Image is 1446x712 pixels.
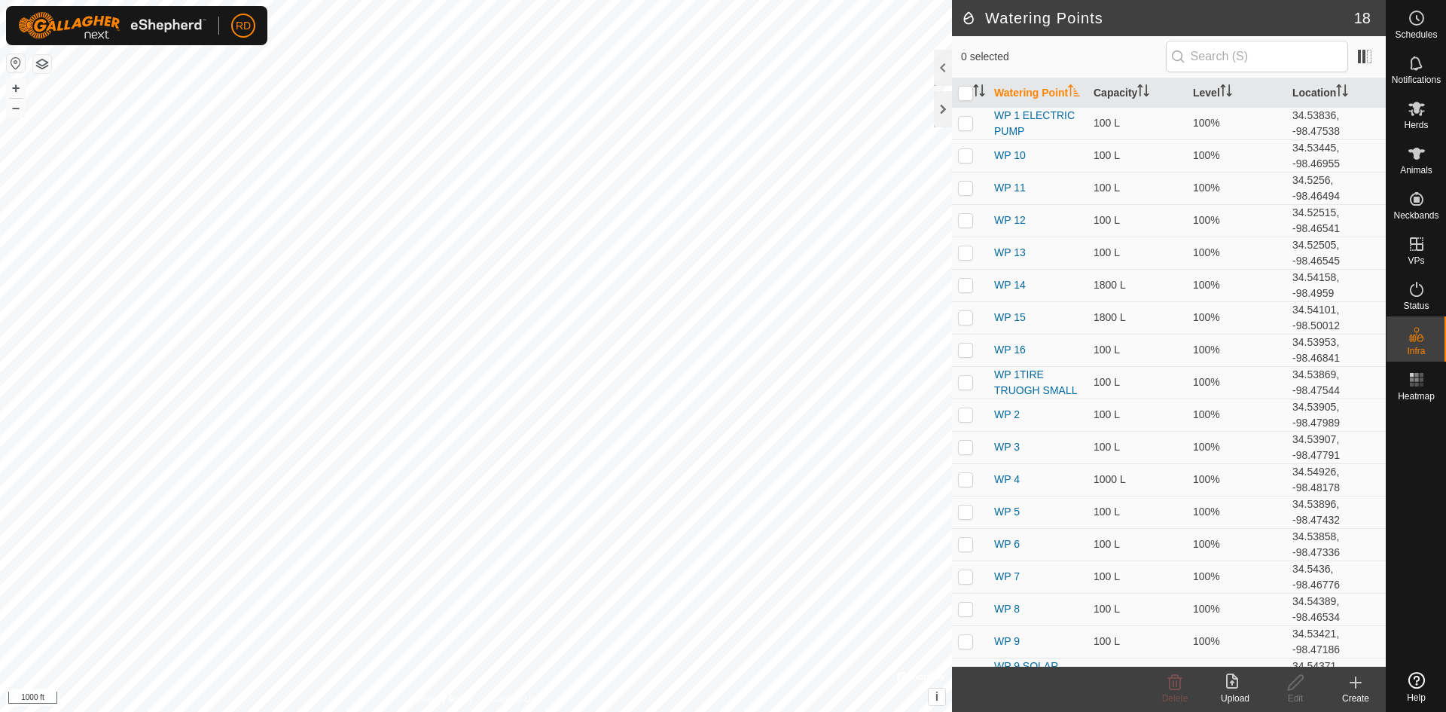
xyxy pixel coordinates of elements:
[1088,463,1187,496] td: 1000 L
[1354,7,1371,29] span: 18
[1193,601,1280,617] div: 100%
[1088,625,1187,658] td: 100 L
[1162,693,1188,704] span: Delete
[929,689,945,705] button: i
[1286,301,1386,334] td: 34.54101, -98.50012
[1286,269,1386,301] td: 34.54158, -98.4959
[1286,107,1386,139] td: 34.53836, -98.47538
[416,692,473,706] a: Privacy Policy
[1088,658,1187,690] td: 100 L
[1286,139,1386,172] td: 34.53445, -98.46955
[1088,561,1187,593] td: 100 L
[994,603,1020,615] a: WP 8
[994,635,1020,647] a: WP 9
[1193,666,1280,682] div: 100%
[994,538,1020,550] a: WP 6
[1088,366,1187,399] td: 100 L
[1088,139,1187,172] td: 100 L
[1088,269,1187,301] td: 1800 L
[1193,245,1280,261] div: 100%
[1387,666,1446,708] a: Help
[994,149,1026,161] a: WP 10
[1088,107,1187,139] td: 100 L
[7,99,25,117] button: –
[1193,472,1280,487] div: 100%
[1336,87,1348,99] p-sorticon: Activate to sort
[994,570,1020,582] a: WP 7
[1088,237,1187,269] td: 100 L
[1088,496,1187,528] td: 100 L
[1286,172,1386,204] td: 34.5256, -98.46494
[994,246,1026,258] a: WP 13
[1193,439,1280,455] div: 100%
[1088,301,1187,334] td: 1800 L
[1088,399,1187,431] td: 100 L
[1193,634,1280,649] div: 100%
[1404,121,1428,130] span: Herds
[1137,87,1149,99] p-sorticon: Activate to sort
[7,54,25,72] button: Reset Map
[1193,407,1280,423] div: 100%
[1286,463,1386,496] td: 34.54926, -98.48178
[1286,561,1386,593] td: 34.5436, -98.46776
[994,344,1026,356] a: WP 16
[1286,625,1386,658] td: 34.53421, -98.47186
[961,49,1166,65] span: 0 selected
[1193,277,1280,293] div: 100%
[1393,211,1438,220] span: Neckbands
[1220,87,1232,99] p-sorticon: Activate to sort
[1088,528,1187,561] td: 100 L
[491,692,535,706] a: Contact Us
[1286,366,1386,399] td: 34.53869, -98.47544
[1395,30,1437,39] span: Schedules
[1193,504,1280,520] div: 100%
[1193,536,1280,552] div: 100%
[1088,204,1187,237] td: 100 L
[1286,237,1386,269] td: 34.52505, -98.46545
[1392,75,1441,84] span: Notifications
[1265,692,1325,705] div: Edit
[1193,342,1280,358] div: 100%
[994,368,1077,396] a: WP 1TIRE TRUOGH SMALL
[1286,78,1386,108] th: Location
[994,311,1026,323] a: WP 15
[1286,204,1386,237] td: 34.52515, -98.46541
[988,78,1088,108] th: Watering Point
[1400,166,1432,175] span: Animals
[994,182,1026,194] a: WP 11
[994,473,1020,485] a: WP 4
[1088,334,1187,366] td: 100 L
[1193,569,1280,585] div: 100%
[1286,496,1386,528] td: 34.53896, -98.47432
[1193,115,1280,131] div: 100%
[1398,392,1435,401] span: Heatmap
[1286,658,1386,690] td: 34.54371, -98.46695
[994,109,1075,137] a: WP 1 ELECTRIC PUMP
[33,55,51,73] button: Map Layers
[1088,431,1187,463] td: 100 L
[1187,78,1286,108] th: Level
[7,79,25,97] button: +
[1193,374,1280,390] div: 100%
[1408,256,1424,265] span: VPs
[994,660,1058,688] a: WP 9 SOLAR PUMPING
[1166,41,1348,72] input: Search (S)
[1068,87,1080,99] p-sorticon: Activate to sort
[1205,692,1265,705] div: Upload
[1286,431,1386,463] td: 34.53907, -98.47791
[236,18,251,34] span: RD
[1286,399,1386,431] td: 34.53905, -98.47989
[1286,528,1386,561] td: 34.53858, -98.47336
[994,506,1020,518] a: WP 5
[1193,148,1280,163] div: 100%
[994,441,1020,453] a: WP 3
[1286,593,1386,625] td: 34.54389, -98.46534
[1325,692,1386,705] div: Create
[994,408,1020,420] a: WP 2
[994,279,1026,291] a: WP 14
[961,9,1354,27] h2: Watering Points
[1407,347,1425,356] span: Infra
[935,690,938,703] span: i
[1403,301,1429,310] span: Status
[1286,334,1386,366] td: 34.53953, -98.46841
